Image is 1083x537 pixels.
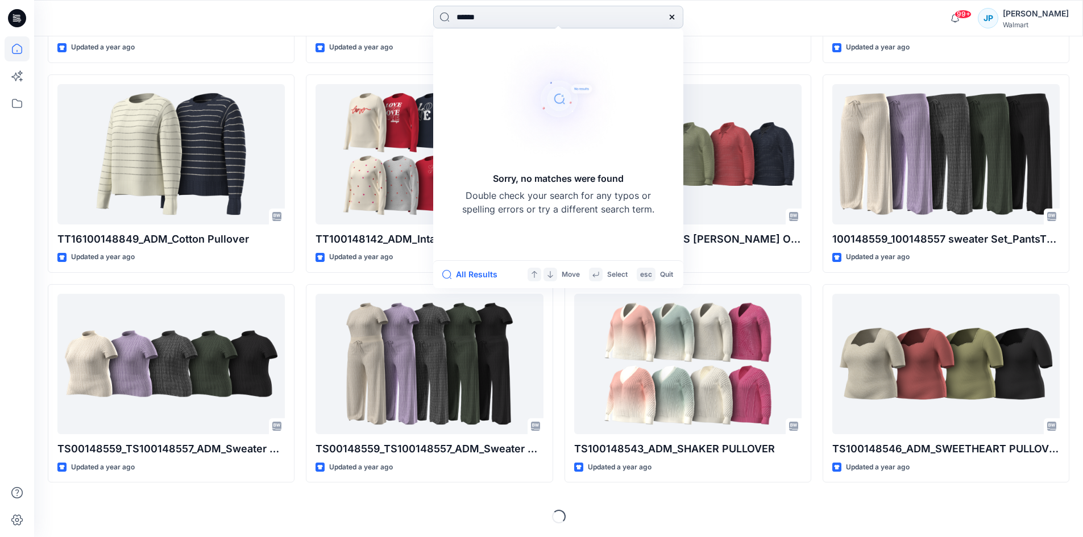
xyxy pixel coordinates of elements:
[574,441,802,457] p: TS100148543_ADM_SHAKER PULLOVER
[562,269,580,281] p: Move
[316,294,543,434] a: TS00148559_TS100148557_ADM_Sweater Set_Both
[490,31,626,167] img: Sorry, no matches were found
[955,10,972,19] span: 99+
[660,269,673,281] p: Quit
[588,461,652,473] p: Updated a year ago
[316,231,543,247] p: TT100148142_ADM_Intarsia Sweater
[832,84,1060,224] a: 100148559_100148557 sweater Set_PantsTS00148559_TS100148557_ADM_Sweater Set_Bottoms
[329,251,393,263] p: Updated a year ago
[607,269,628,281] p: Select
[1003,7,1069,20] div: [PERSON_NAME]
[71,41,135,53] p: Updated a year ago
[57,294,285,434] a: TS00148559_TS100148557_ADM_Sweater Set_Tops
[846,251,910,263] p: Updated a year ago
[442,268,505,281] button: All Results
[574,84,802,224] a: TS100149023_ADM_LS Collard Open Stitch
[832,231,1060,247] p: 100148559_100148557 sweater Set_PantsTS00148559_TS100148557_ADM_Sweater Set_Bottoms
[462,189,655,216] p: Double check your search for any typos or spelling errors or try a different search term.
[1003,20,1069,29] div: Walmart
[574,294,802,434] a: TS100148543_ADM_SHAKER PULLOVER
[832,441,1060,457] p: TS100148546_ADM_SWEETHEART PULLOVER
[832,294,1060,434] a: TS100148546_ADM_SWEETHEART PULLOVER
[316,441,543,457] p: TS00148559_TS100148557_ADM_Sweater Set_Both
[640,269,652,281] p: esc
[978,8,998,28] div: JP
[846,41,910,53] p: Updated a year ago
[574,231,802,247] p: TS100149023_ADM_LS [PERSON_NAME] Open Stitch
[329,41,393,53] p: Updated a year ago
[316,84,543,224] a: TT100148142_ADM_Intarsia Sweater
[71,461,135,473] p: Updated a year ago
[493,172,624,185] h5: Sorry, no matches were found
[846,461,910,473] p: Updated a year ago
[57,84,285,224] a: TT16100148849_ADM_Cotton Pullover
[57,231,285,247] p: TT16100148849_ADM_Cotton Pullover
[57,441,285,457] p: TS00148559_TS100148557_ADM_Sweater Set_Tops
[71,251,135,263] p: Updated a year ago
[329,461,393,473] p: Updated a year ago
